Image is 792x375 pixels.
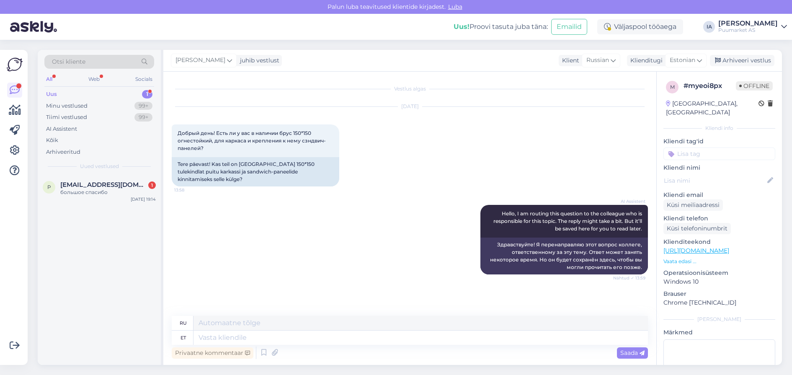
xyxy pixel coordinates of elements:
div: 1 [142,90,152,98]
span: Nähtud ✓ 13:59 [613,275,645,281]
div: Web [87,74,101,85]
p: Kliendi email [663,191,775,199]
p: Vaata edasi ... [663,258,775,265]
span: Luba [446,3,465,10]
a: [PERSON_NAME]Puumarket AS [718,20,787,34]
span: 13:58 [174,187,206,193]
div: 99+ [134,102,152,110]
div: IA [703,21,715,33]
div: Klient [559,56,579,65]
p: Kliendi nimi [663,163,775,172]
span: Hello, I am routing this question to the colleague who is responsible for this topic. The reply m... [493,210,643,232]
span: Russian [586,56,609,65]
div: Tiimi vestlused [46,113,87,122]
div: [GEOGRAPHIC_DATA], [GEOGRAPHIC_DATA] [666,99,758,117]
span: Offline [736,81,773,91]
div: ru [180,316,187,330]
p: Brauser [663,290,775,298]
div: Vestlus algas [172,85,648,93]
div: et [181,331,186,345]
div: Proovi tasuta juba täna: [454,22,548,32]
span: pot6kunov@gmail.com [60,181,147,189]
div: Здравствуйте! Я перенаправляю этот вопрос коллеге, ответственному за эту тему. Ответ может занять... [480,238,648,274]
div: 1 [148,181,156,189]
div: AI Assistent [46,125,77,133]
div: Väljaspool tööaega [597,19,683,34]
div: 99+ [134,113,152,122]
div: Arhiveeritud [46,148,80,156]
div: Arhiveeri vestlus [710,55,774,66]
span: Saada [620,349,645,357]
p: Märkmed [663,328,775,337]
div: Tere päevast! Kas teil on [GEOGRAPHIC_DATA] 150*150 tulekindlat puitu karkassi ja sandwich-paneel... [172,157,339,186]
p: Kliendi telefon [663,214,775,223]
div: # myeoi8px [684,81,736,91]
img: Askly Logo [7,57,23,72]
div: [PERSON_NAME] [663,316,775,323]
div: [PERSON_NAME] [718,20,778,27]
p: Klienditeekond [663,238,775,246]
div: Uus [46,90,57,98]
span: Otsi kliente [52,57,85,66]
div: [DATE] 19:14 [131,196,156,202]
span: Uued vestlused [80,163,119,170]
div: Kliendi info [663,124,775,132]
span: AI Assistent [614,198,645,204]
button: Emailid [551,19,587,35]
span: p [47,184,51,190]
p: Kliendi tag'id [663,137,775,146]
div: All [44,74,54,85]
div: Puumarket AS [718,27,778,34]
input: Lisa nimi [664,176,766,185]
span: [PERSON_NAME] [175,56,225,65]
div: juhib vestlust [237,56,279,65]
p: Chrome [TECHNICAL_ID] [663,298,775,307]
a: [URL][DOMAIN_NAME] [663,247,729,254]
div: Privaatne kommentaar [172,347,253,359]
div: Socials [134,74,154,85]
div: Kõik [46,136,58,145]
span: Estonian [670,56,695,65]
div: Küsi telefoninumbrit [663,223,731,234]
p: Windows 10 [663,277,775,286]
p: Operatsioonisüsteem [663,269,775,277]
div: Minu vestlused [46,102,88,110]
div: Klienditugi [627,56,663,65]
div: Küsi meiliaadressi [663,199,723,211]
div: [DATE] [172,103,648,110]
div: большое спасибо [60,189,156,196]
span: Добрый день! Есть ли у вас в наличии брус 150*150 огнестойкий, для каркаса и крепления к нему сзн... [178,130,326,151]
input: Lisa tag [663,147,775,160]
b: Uus! [454,23,470,31]
span: m [670,84,675,90]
